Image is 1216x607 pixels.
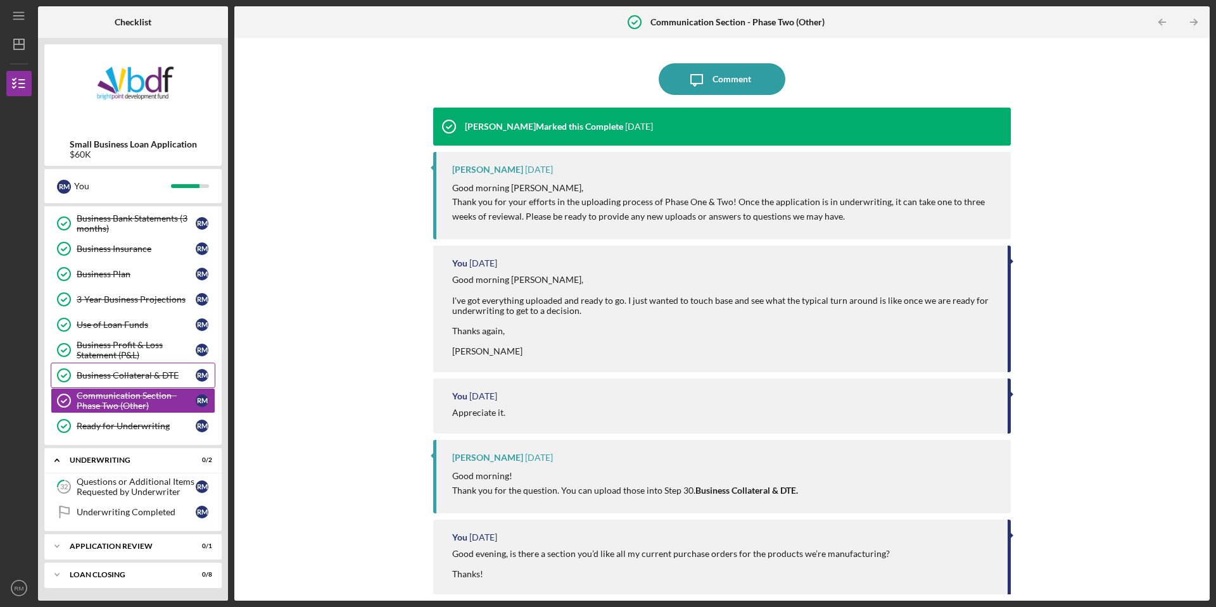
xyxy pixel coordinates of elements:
[77,477,196,497] div: Questions or Additional Items Requested by Underwriter
[196,420,208,432] div: R M
[196,506,208,518] div: R M
[51,499,215,525] a: Underwriting CompletedRM
[465,122,623,132] div: [PERSON_NAME] Marked this Complete
[6,575,32,601] button: RM
[452,275,995,356] div: Good morning [PERSON_NAME], I've got everything uploaded and ready to go. I just wanted to touch ...
[77,370,196,380] div: Business Collateral & DTE
[70,139,197,149] b: Small Business Loan Application
[650,17,825,27] b: Communication Section - Phase Two (Other)
[77,391,196,411] div: Communication Section - Phase Two (Other)
[70,542,180,550] div: Application Review
[51,363,215,388] a: Business Collateral & DTERM
[77,269,196,279] div: Business Plan
[70,571,180,579] div: Loan Closing
[189,456,212,464] div: 0 / 2
[659,63,785,95] button: Comment
[525,165,553,175] time: 2025-08-21 13:41
[51,312,215,337] a: Use of Loan FundsRM
[77,320,196,330] div: Use of Loan Funds
[189,571,212,579] div: 0 / 8
[452,408,505,418] div: Appreciate it.
[196,217,208,230] div: R M
[77,340,196,360] div: Business Profit & Loss Statement (P&L)
[695,485,798,496] strong: Business Collateral & DTE.
[51,287,215,312] a: 3-Year Business ProjectionsRM
[15,585,24,592] text: RM
[469,258,497,268] time: 2025-08-21 12:43
[70,456,180,464] div: Underwriting
[452,165,523,175] div: [PERSON_NAME]
[196,268,208,280] div: R M
[77,244,196,254] div: Business Insurance
[189,542,212,550] div: 0 / 1
[469,532,497,542] time: 2025-08-08 00:44
[452,195,998,223] p: Thank you for your efforts in the uploading process of Phase One & Two! Once the application is i...
[115,17,151,27] b: Checklist
[469,391,497,401] time: 2025-08-08 12:00
[77,213,196,234] div: Business Bank Statements (3 months)
[196,344,208,356] div: R M
[452,532,467,542] div: You
[452,549,890,579] div: Good evening, is there a section you’d like all my current purchase orders for the products we’re...
[196,293,208,306] div: R M
[452,469,798,483] p: Good morning!
[44,51,222,127] img: Product logo
[51,236,215,261] a: Business InsuranceRM
[452,391,467,401] div: You
[196,242,208,255] div: R M
[452,258,467,268] div: You
[57,180,71,194] div: R M
[712,63,751,95] div: Comment
[196,480,208,493] div: R M
[51,337,215,363] a: Business Profit & Loss Statement (P&L)RM
[51,474,215,499] a: 32Questions or Additional Items Requested by UnderwriterRM
[196,394,208,407] div: R M
[77,294,196,304] div: 3-Year Business Projections
[74,175,171,197] div: You
[60,483,68,491] tspan: 32
[452,484,798,497] p: Thank you for the question. You can upload those into Step 30.
[51,211,215,236] a: Business Bank Statements (3 months)RM
[196,318,208,331] div: R M
[525,453,553,463] time: 2025-08-08 11:26
[51,388,215,413] a: Communication Section - Phase Two (Other)RM
[77,507,196,517] div: Underwriting Completed
[452,181,998,195] p: Good morning [PERSON_NAME],
[452,453,523,463] div: [PERSON_NAME]
[625,122,653,132] time: 2025-08-25 14:04
[196,369,208,382] div: R M
[51,261,215,287] a: Business PlanRM
[70,149,197,160] div: $60K
[77,421,196,431] div: Ready for Underwriting
[51,413,215,439] a: Ready for UnderwritingRM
